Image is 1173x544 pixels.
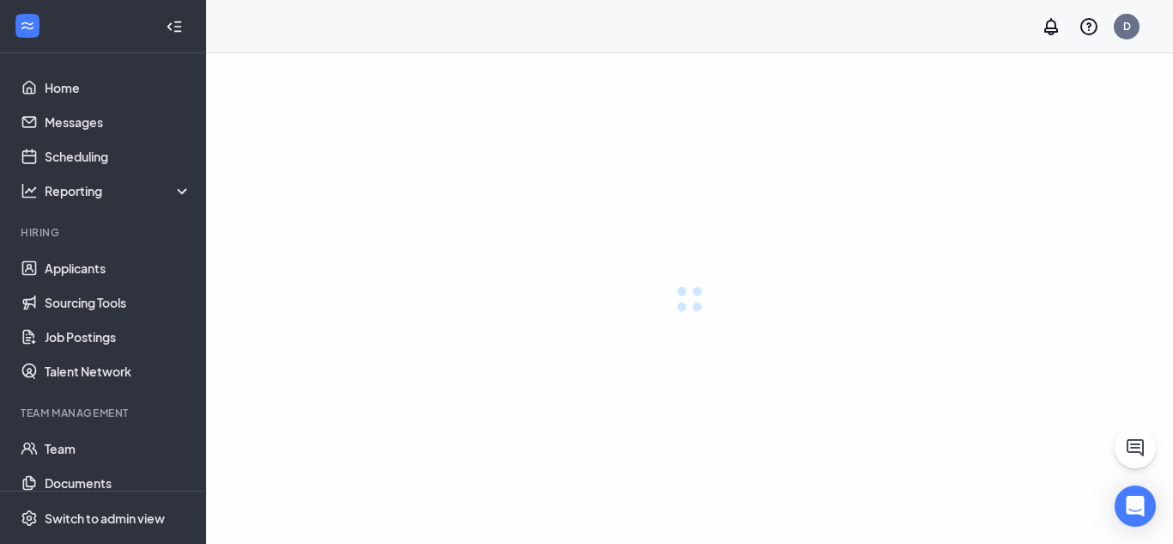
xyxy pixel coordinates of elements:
[19,17,36,34] svg: WorkstreamLogo
[45,320,191,354] a: Job Postings
[1125,437,1146,458] svg: ChatActive
[1115,427,1156,468] button: ChatActive
[45,70,191,105] a: Home
[21,182,38,199] svg: Analysis
[1079,16,1099,37] svg: QuestionInfo
[45,431,191,466] a: Team
[1115,486,1156,527] div: Open Intercom Messenger
[45,466,191,500] a: Documents
[45,510,165,527] div: Switch to admin view
[45,105,191,139] a: Messages
[1041,16,1061,37] svg: Notifications
[45,354,191,388] a: Talent Network
[166,18,183,35] svg: Collapse
[45,285,191,320] a: Sourcing Tools
[45,139,191,174] a: Scheduling
[45,182,192,199] div: Reporting
[1123,19,1131,34] div: D
[21,406,188,420] div: Team Management
[21,510,38,527] svg: Settings
[21,225,188,240] div: Hiring
[45,251,191,285] a: Applicants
